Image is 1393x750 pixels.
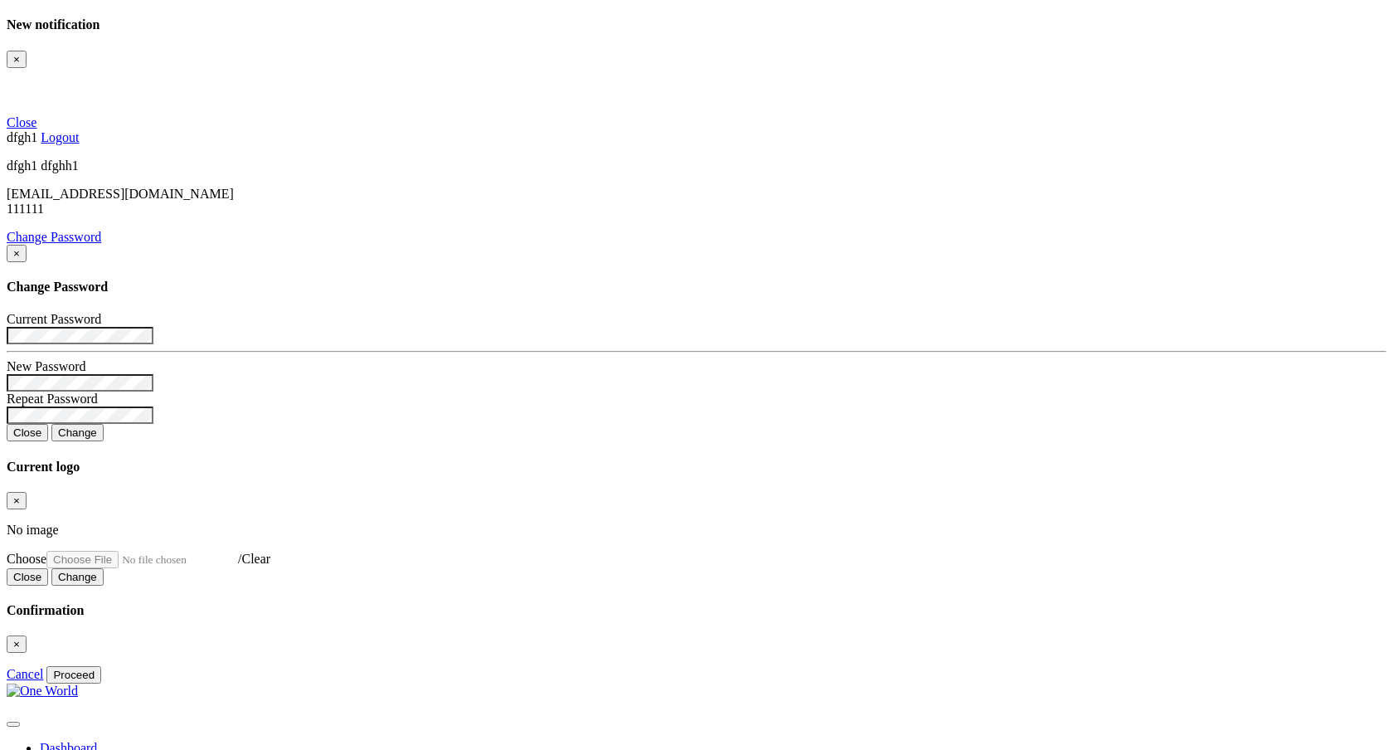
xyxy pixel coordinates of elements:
[7,667,43,681] a: Cancel
[7,722,20,727] button: Toggle navigation
[7,187,1386,217] p: [EMAIL_ADDRESS][DOMAIN_NAME] 111111
[7,245,27,262] button: Close
[13,494,20,507] span: ×
[7,492,27,509] button: Close
[46,666,101,684] button: Proceed
[7,523,1386,538] p: No image
[7,115,36,129] a: Close
[241,552,270,566] a: Clear
[7,359,86,373] label: New Password
[7,684,78,699] img: One World
[7,17,1386,32] h4: New notification
[7,552,238,566] a: Choose
[7,230,101,244] a: Change Password
[13,53,20,66] span: ×
[7,158,1386,173] p: dfgh1 dfghh1
[7,551,1386,568] div: /
[51,568,104,586] button: Change
[7,280,1386,295] h4: Change Password
[7,312,101,326] label: Current Password
[7,460,1386,475] h4: Current logo
[7,636,27,653] button: Close
[7,568,48,586] button: Close
[7,130,37,144] span: dfgh1
[7,603,1386,618] h4: Confirmation
[51,424,104,441] button: Change
[41,130,79,144] a: Logout
[7,424,48,441] button: Close
[13,247,20,260] span: ×
[7,392,98,406] label: Repeat Password
[7,51,27,68] button: Close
